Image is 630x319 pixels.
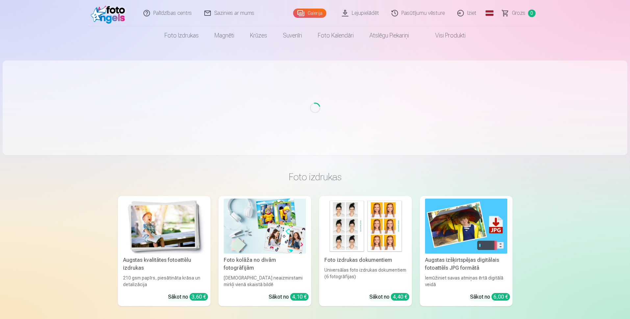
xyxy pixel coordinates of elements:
div: [DEMOGRAPHIC_DATA] neaizmirstami mirkļi vienā skaistā bildē [221,275,309,288]
div: Augstas izšķirtspējas digitālais fotoattēls JPG formātā [422,256,510,272]
div: Universālas foto izdrukas dokumentiem (6 fotogrāfijas) [322,267,409,288]
h3: Foto izdrukas [123,171,507,183]
a: Visi produkti [417,26,473,45]
div: 4,10 € [290,293,309,301]
a: Foto izdrukas dokumentiemFoto izdrukas dokumentiemUniversālas foto izdrukas dokumentiem (6 fotogr... [319,196,412,306]
img: Foto izdrukas dokumentiem [324,199,407,254]
img: Augstas izšķirtspējas digitālais fotoattēls JPG formātā [425,199,507,254]
a: Suvenīri [275,26,310,45]
a: Atslēgu piekariņi [362,26,417,45]
a: Galerija [293,9,326,18]
img: /fa1 [91,3,129,24]
a: Foto kolāža no divām fotogrāfijāmFoto kolāža no divām fotogrāfijām[DEMOGRAPHIC_DATA] neaizmirstam... [218,196,311,306]
div: Sākot no [369,293,409,301]
div: 4,40 € [391,293,409,301]
div: 3,60 € [189,293,208,301]
div: Augstas kvalitātes fotoattēlu izdrukas [120,256,208,272]
a: Augstas izšķirtspējas digitālais fotoattēls JPG formātāAugstas izšķirtspējas digitālais fotoattēl... [420,196,513,306]
a: Foto kalendāri [310,26,362,45]
div: Foto kolāža no divām fotogrāfijām [221,256,309,272]
div: Sākot no [168,293,208,301]
img: Augstas kvalitātes fotoattēlu izdrukas [123,199,205,254]
div: Foto izdrukas dokumentiem [322,256,409,264]
img: Foto kolāža no divām fotogrāfijām [224,199,306,254]
div: Iemūžiniet savas atmiņas ērtā digitālā veidā [422,275,510,288]
a: Magnēti [207,26,242,45]
a: Krūzes [242,26,275,45]
span: Grozs [512,9,525,17]
div: Sākot no [269,293,309,301]
div: 210 gsm papīrs, piesātināta krāsa un detalizācija [120,275,208,288]
div: 6,00 € [491,293,510,301]
div: Sākot no [470,293,510,301]
a: Augstas kvalitātes fotoattēlu izdrukasAugstas kvalitātes fotoattēlu izdrukas210 gsm papīrs, piesā... [118,196,211,306]
span: 0 [528,10,536,17]
a: Foto izdrukas [157,26,207,45]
